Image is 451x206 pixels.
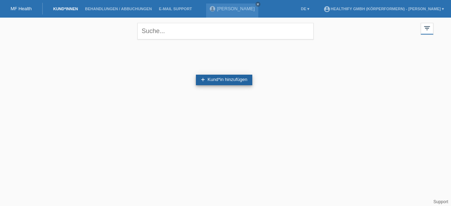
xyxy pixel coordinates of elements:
a: [PERSON_NAME] [217,6,255,11]
a: Support [433,199,448,204]
i: filter_list [423,24,431,32]
a: E-Mail Support [155,7,196,11]
i: close [256,2,260,6]
a: MF Health [11,6,32,11]
a: Kund*innen [50,7,81,11]
a: DE ▾ [297,7,313,11]
a: Behandlungen / Abbuchungen [81,7,155,11]
i: add [200,77,206,82]
i: account_circle [323,6,330,13]
a: account_circleHealthify GmbH (Körperformern) - [PERSON_NAME] ▾ [320,7,447,11]
a: addKund*in hinzufügen [196,75,252,85]
a: close [255,2,260,7]
input: Suche... [137,23,314,39]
